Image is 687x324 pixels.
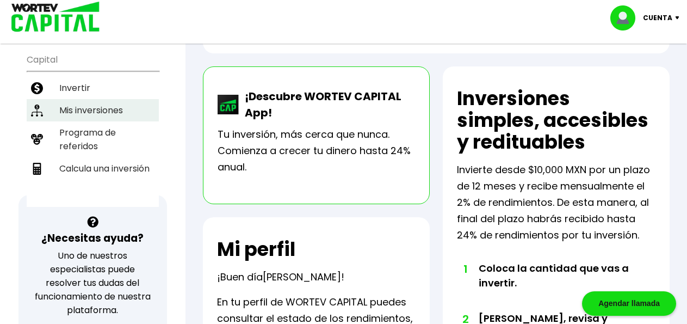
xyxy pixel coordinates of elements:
span: 1 [462,261,468,277]
p: ¡Descubre WORTEV CAPITAL App! [239,88,415,121]
img: calculadora-icon.17d418c4.svg [31,163,43,175]
a: Mis inversiones [27,99,159,121]
h3: ¿Necesitas ayuda? [41,230,144,246]
a: Programa de referidos [27,121,159,157]
img: profile-image [610,5,643,30]
img: icon-down [672,16,687,20]
img: inversiones-icon.6695dc30.svg [31,105,43,117]
img: recomiendanos-icon.9b8e9327.svg [31,133,43,145]
p: Uno de nuestros especialistas puede resolver tus dudas del funcionamiento de nuestra plataforma. [33,249,153,317]
div: Agendar llamada [582,291,676,316]
img: wortev-capital-app-icon [218,95,239,114]
img: invertir-icon.b3b967d7.svg [31,82,43,94]
p: Tu inversión, más cerca que nunca. Comienza a crecer tu dinero hasta 24% anual. [218,126,415,175]
h2: Inversiones simples, accesibles y redituables [457,88,655,153]
a: Invertir [27,77,159,99]
p: Invierte desde $10,000 MXN por un plazo de 12 meses y recibe mensualmente el 2% de rendimientos. ... [457,162,655,243]
span: [PERSON_NAME] [263,270,341,284]
li: Coloca la cantidad que vas a invertir. [479,261,636,311]
ul: Capital [27,47,159,207]
p: Cuenta [643,10,672,26]
a: Calcula una inversión [27,157,159,180]
p: ¡Buen día ! [217,269,344,285]
h2: Mi perfil [217,239,295,260]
